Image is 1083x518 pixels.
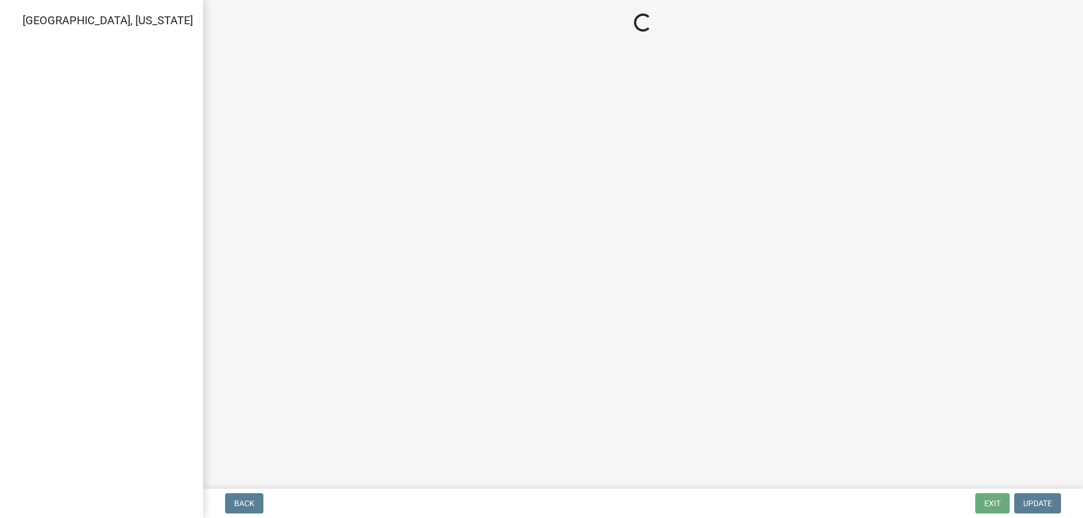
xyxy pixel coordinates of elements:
[1023,499,1052,508] span: Update
[975,493,1010,513] button: Exit
[1014,493,1061,513] button: Update
[234,499,254,508] span: Back
[225,493,263,513] button: Back
[23,14,193,27] span: [GEOGRAPHIC_DATA], [US_STATE]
